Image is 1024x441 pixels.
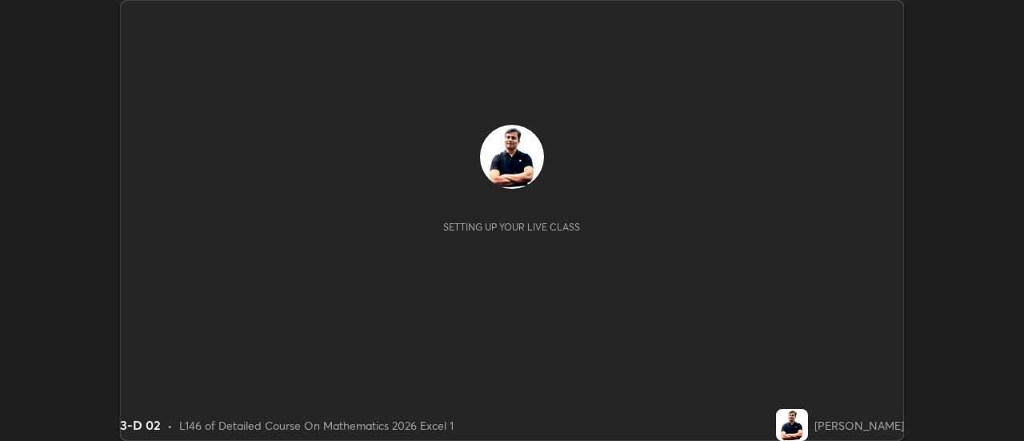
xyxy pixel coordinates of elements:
[776,409,808,441] img: 988431c348cc4fbe81a6401cf86f26e4.jpg
[443,221,580,233] div: Setting up your live class
[814,417,904,434] div: [PERSON_NAME]
[167,417,173,434] div: •
[179,417,454,434] div: L146 of Detailed Course On Mathematics 2026 Excel 1
[120,415,161,435] div: 3-D 02
[480,125,544,189] img: 988431c348cc4fbe81a6401cf86f26e4.jpg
